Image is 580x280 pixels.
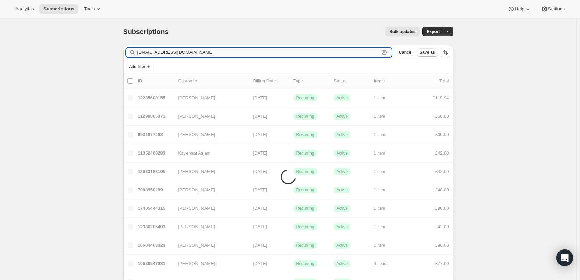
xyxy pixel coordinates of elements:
span: Export [426,29,440,34]
button: Bulk updates [385,27,420,36]
span: Cancel [399,50,412,55]
input: Filter subscribers [137,48,380,57]
button: Cancel [396,48,415,57]
button: Clear [381,49,388,56]
span: Save as [420,50,435,55]
span: Bulk updates [389,29,415,34]
div: Open Intercom Messenger [556,249,573,266]
button: Settings [537,4,569,14]
button: Help [504,4,535,14]
span: Add filter [129,64,146,69]
button: Tools [80,4,106,14]
button: Add filter [126,63,154,71]
span: Subscriptions [43,6,74,12]
span: Analytics [15,6,34,12]
button: Save as [417,48,438,57]
button: Analytics [11,4,38,14]
span: Subscriptions [123,28,169,35]
button: Subscriptions [39,4,78,14]
span: Help [515,6,524,12]
span: Settings [548,6,565,12]
span: Tools [84,6,95,12]
button: Export [422,27,444,36]
button: Sort the results [441,48,450,57]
